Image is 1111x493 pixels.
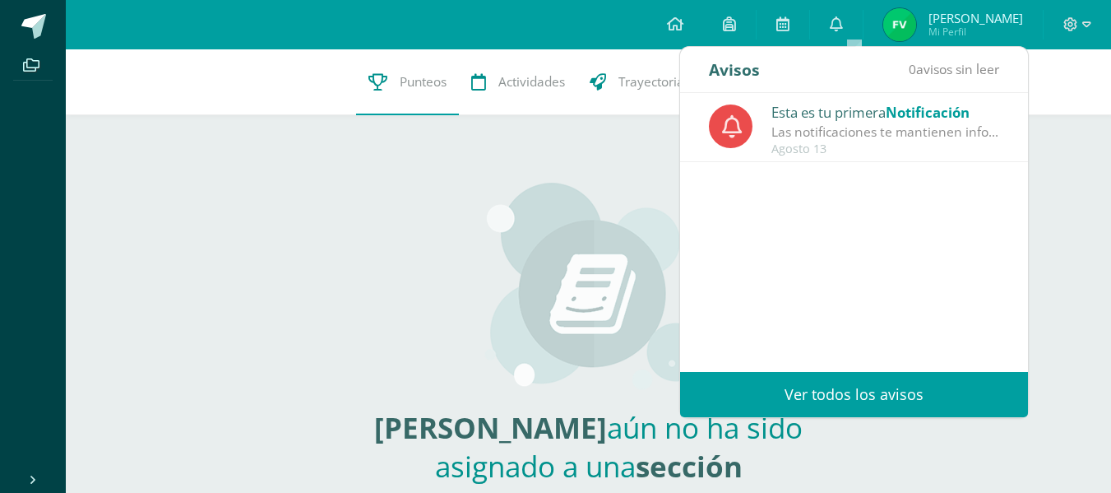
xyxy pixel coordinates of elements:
[928,10,1023,26] span: [PERSON_NAME]
[374,408,607,447] strong: [PERSON_NAME]
[771,101,1000,123] div: Esta es tu primera
[886,103,970,122] span: Notificación
[577,49,697,115] a: Trayectoria
[636,447,743,486] strong: sección
[400,73,447,91] span: Punteos
[459,49,577,115] a: Actividades
[928,25,1023,39] span: Mi Perfil
[909,60,916,78] span: 0
[346,408,831,486] h2: aún no ha sido asignado a una
[472,181,705,395] img: courses_medium.png
[909,60,999,78] span: avisos sin leer
[771,123,1000,142] div: Las notificaciones te mantienen informado todo el tiempo ¡para que nunca te pierdas nada!
[709,47,760,92] div: Avisos
[883,8,916,41] img: dfa1f0a34553318f0ab35a9e2a06de4e.png
[498,73,565,91] span: Actividades
[680,372,1028,417] a: Ver todos los avisos
[618,73,684,91] span: Trayectoria
[356,49,459,115] a: Punteos
[771,142,1000,156] div: Agosto 13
